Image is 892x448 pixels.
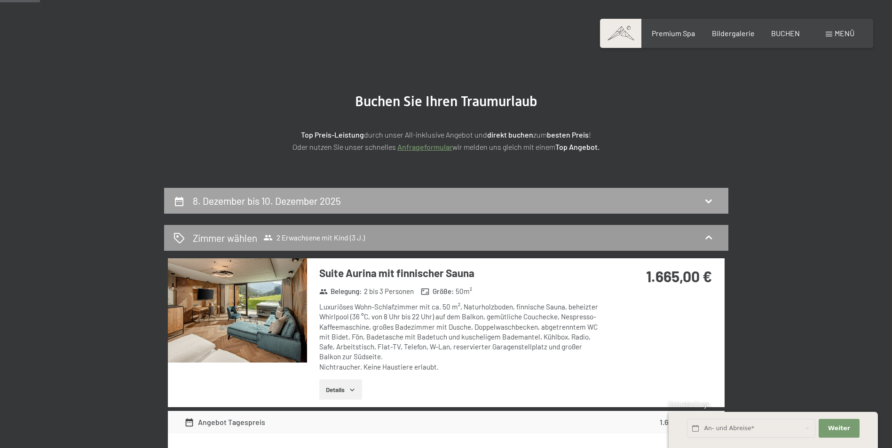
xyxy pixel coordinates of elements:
[669,401,710,409] span: Schnellanfrage
[456,286,472,296] span: 50 m²
[364,286,414,296] span: 2 bis 3 Personen
[193,231,257,245] h2: Zimmer wählen
[355,93,537,109] span: Buchen Sie Ihren Traumurlaub
[547,130,589,139] strong: besten Preis
[712,29,755,38] a: Bildergalerie
[819,419,859,438] button: Weiter
[168,258,307,363] img: mss_renderimg.php
[660,417,692,426] strong: 1.665,00 €
[211,129,681,153] p: durch unser All-inklusive Angebot und zum ! Oder nutzen Sie unser schnelles wir melden uns gleich...
[835,29,854,38] span: Menü
[263,233,365,242] span: 2 Erwachsene mit Kind (3 J.)
[184,417,265,428] div: Angebot Tagespreis
[397,142,452,151] a: Anfrageformular
[771,29,800,38] a: BUCHEN
[828,424,850,433] span: Weiter
[421,286,454,296] strong: Größe :
[646,267,712,285] strong: 1.665,00 €
[193,195,341,207] h2: 8. Dezember bis 10. Dezember 2025
[319,379,362,400] button: Details
[319,286,362,296] strong: Belegung :
[487,130,533,139] strong: direkt buchen
[555,142,600,151] strong: Top Angebot.
[319,302,599,372] div: Luxuriöses Wohn-Schlafzimmer mit ca. 50 m², Naturholzboden, finnische Sauna, beheizter Whirlpool ...
[652,29,695,38] a: Premium Spa
[319,266,599,280] h3: Suite Aurina mit finnischer Sauna
[301,130,364,139] strong: Top Preis-Leistung
[168,411,725,433] div: Angebot Tagespreis1.665,00 €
